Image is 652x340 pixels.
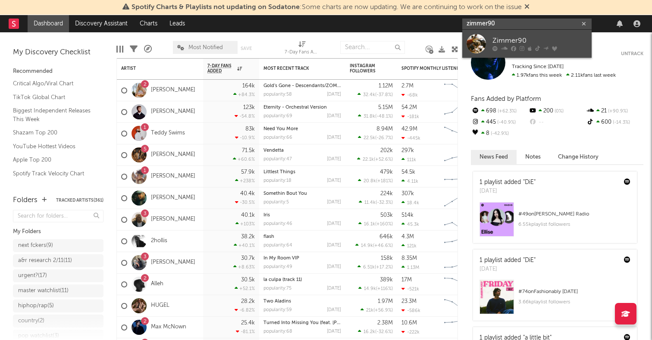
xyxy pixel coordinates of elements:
svg: Chart title [440,80,479,101]
div: -222k [401,329,420,335]
span: +90.9 % [607,109,628,114]
span: 16.2k [364,330,375,334]
div: 8.94M [376,126,393,132]
div: ( ) [357,92,393,97]
div: 445 [471,117,528,128]
div: Artist [121,66,186,71]
a: a&r research 2/11(11) [13,254,103,267]
svg: Chart title [440,295,479,317]
a: HUGEL [151,302,169,309]
span: +52.6 % [375,157,392,162]
span: -37.8 % [376,93,392,97]
a: Eternity - Orchestral Version [263,105,327,110]
div: 38.2k [241,234,255,240]
span: 14.9k [361,243,373,248]
a: YouTube Hottest Videos [13,142,95,151]
div: My Folders [13,227,103,237]
div: Littlest Things [263,170,341,175]
a: Charts [134,15,163,32]
div: Vendetta [263,148,341,153]
div: ( ) [358,113,393,119]
div: popularity: 75 [263,286,292,291]
div: -586k [401,308,420,313]
div: popularity: 49 [263,265,292,269]
span: 20.8k [364,179,376,184]
span: Most Notified [188,45,223,50]
a: [PERSON_NAME] [151,87,195,94]
a: Dashboard [28,15,69,32]
svg: Chart title [440,166,479,187]
div: Filters [130,37,138,62]
span: +116 % [377,287,392,291]
div: 158k [381,256,393,261]
button: Notes [517,150,549,164]
span: : Some charts are now updating. We are continuing to work on the issue [132,4,522,11]
div: Iris [263,213,341,218]
span: +17.2 % [376,265,392,270]
div: In My Room VIP [263,256,341,261]
div: 7-Day Fans Added (7-Day Fans Added) [285,37,319,62]
a: TikTok Global Chart [13,93,95,102]
div: popularity: 68 [263,329,292,334]
div: popularity: 64 [263,243,292,248]
div: [DATE] [327,157,341,162]
span: 0 % [553,109,564,114]
span: +62.3 % [496,109,517,114]
span: -42.9 % [489,131,509,136]
div: A&R Pipeline [144,37,152,62]
a: Shazam Top 200 [13,128,95,137]
div: popularity: 46 [263,221,292,226]
a: Two Aladins [263,299,291,304]
div: +103 % [235,221,255,227]
div: next fckers ( 9 ) [18,240,53,251]
a: Leads [163,15,191,32]
span: +181 % [377,179,392,184]
input: Search... [340,41,405,54]
div: 21 [586,106,643,117]
a: "DiE" [523,179,536,185]
a: Spotify Track Velocity Chart [13,169,95,178]
div: 200 [528,106,586,117]
a: #49on[PERSON_NAME] Radio6.55kplaylist followers [473,202,637,243]
div: Two Aladins [263,299,341,304]
div: country ( 2 ) [18,316,44,326]
span: -14.3 % [611,120,630,125]
div: 111k [401,157,416,162]
svg: Chart title [440,274,479,295]
div: [DATE] [327,135,341,140]
div: [DATE] [327,265,341,269]
div: urgent? ( 17 ) [18,271,47,281]
div: 307k [401,191,414,197]
div: 54.5k [401,169,415,175]
div: +60.6 % [233,156,255,162]
span: Tracking Since: [DATE] [512,64,564,69]
span: 1.97k fans this week [512,73,562,78]
div: Folders [13,195,38,206]
div: Zimmer90 [492,36,587,46]
svg: Chart title [440,144,479,166]
div: 45.3k [401,221,419,227]
span: 31.8k [364,114,375,119]
div: a&r research 2/11 ( 11 ) [18,256,72,266]
div: Edit Columns [116,37,123,62]
div: 121k [401,243,417,249]
a: master watchlist(11) [13,284,103,297]
div: Eternity - Orchestral Version [263,105,341,110]
span: 32.4k [363,93,375,97]
div: 224k [380,191,393,197]
div: 30.5k [241,277,255,283]
span: 11.4k [364,200,376,205]
div: [DATE] [480,265,536,274]
div: 1 playlist added [480,178,536,187]
div: flash [263,234,341,239]
div: +8.63 % [233,264,255,270]
span: 7-Day Fans Added [207,63,235,74]
div: ( ) [355,243,393,248]
div: 202k [380,148,393,153]
div: [DATE] [327,114,341,119]
div: master watchlist ( 11 ) [18,286,69,296]
div: 2.7M [401,83,414,89]
div: 25.4k [241,320,255,326]
div: Somethin Bout You [263,191,341,196]
div: [DATE] [327,329,341,334]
